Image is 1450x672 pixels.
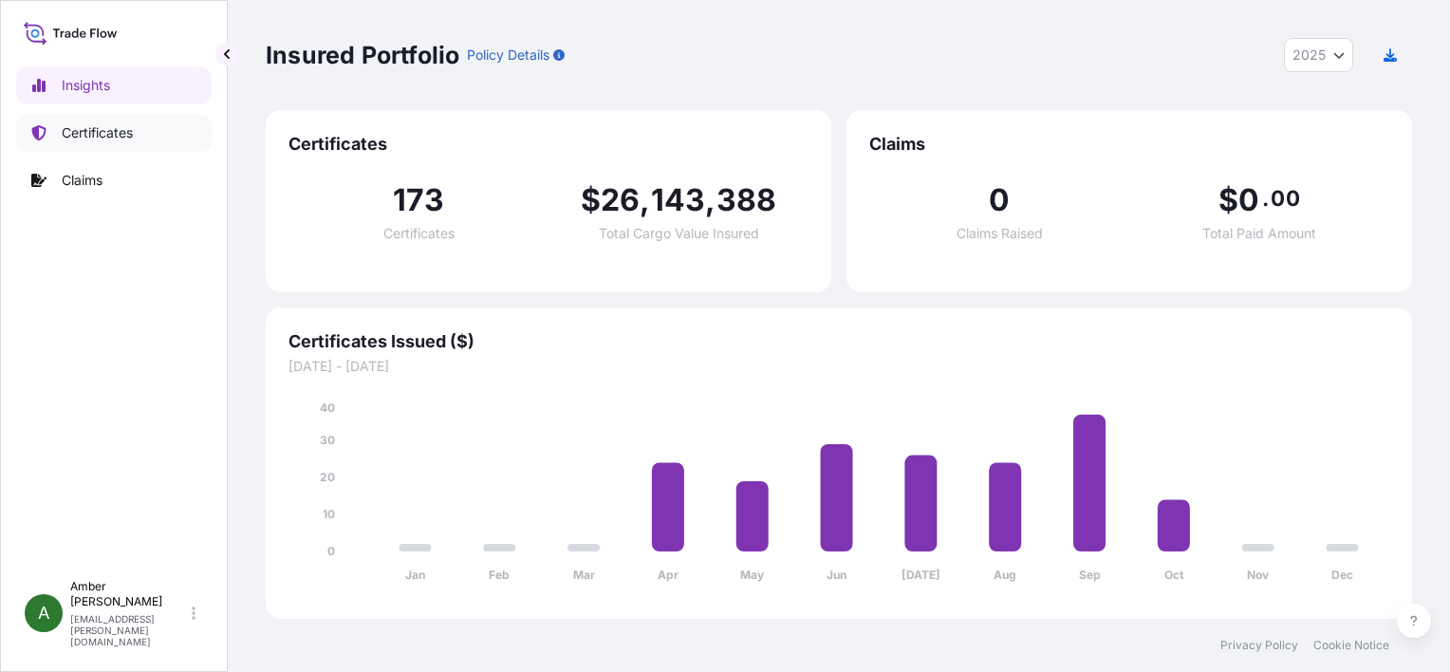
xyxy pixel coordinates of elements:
span: $ [1218,185,1238,215]
tspan: 40 [320,401,335,415]
span: Certificates Issued ($) [288,330,1389,353]
a: Claims [16,161,212,199]
span: A [38,604,49,623]
button: Year Selector [1284,38,1353,72]
tspan: Jun [827,568,846,582]
span: 0 [989,185,1010,215]
p: Amber [PERSON_NAME] [70,579,188,609]
tspan: Jan [405,568,425,582]
span: , [705,185,716,215]
tspan: Sep [1079,568,1101,582]
tspan: 20 [320,470,335,484]
tspan: 10 [323,507,335,521]
span: Claims [869,133,1389,156]
tspan: [DATE] [902,568,940,582]
span: [DATE] - [DATE] [288,357,1389,376]
span: $ [581,185,601,215]
tspan: Oct [1164,568,1184,582]
span: Certificates [383,227,455,240]
a: Cookie Notice [1313,638,1389,653]
tspan: 30 [320,433,335,447]
span: . [1262,191,1269,206]
span: 0 [1238,185,1259,215]
tspan: Apr [658,568,679,582]
tspan: Nov [1247,568,1270,582]
tspan: Mar [573,568,595,582]
span: Certificates [288,133,809,156]
span: , [640,185,650,215]
p: [EMAIL_ADDRESS][PERSON_NAME][DOMAIN_NAME] [70,613,188,647]
p: Policy Details [467,46,549,65]
tspan: May [740,568,765,582]
tspan: 0 [327,544,335,558]
tspan: Aug [994,568,1016,582]
span: 26 [601,185,640,215]
tspan: Dec [1331,568,1353,582]
p: Insights [62,76,110,95]
span: Total Paid Amount [1202,227,1316,240]
span: 173 [393,185,444,215]
span: Claims Raised [957,227,1043,240]
p: Claims [62,171,102,190]
p: Insured Portfolio [266,40,459,70]
a: Privacy Policy [1220,638,1298,653]
a: Certificates [16,114,212,152]
span: Total Cargo Value Insured [599,227,759,240]
span: 143 [651,185,706,215]
tspan: Feb [489,568,510,582]
span: 00 [1271,191,1299,206]
span: 2025 [1292,46,1326,65]
span: 388 [716,185,777,215]
a: Insights [16,66,212,104]
p: Certificates [62,123,133,142]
